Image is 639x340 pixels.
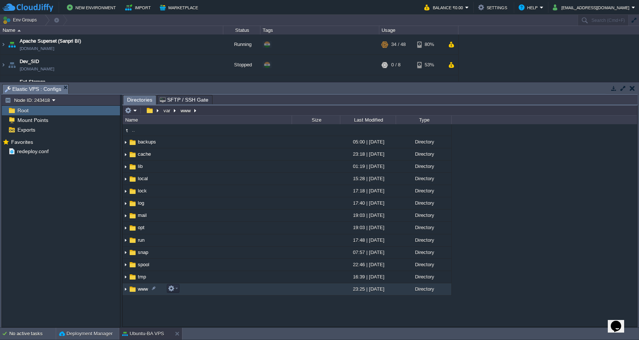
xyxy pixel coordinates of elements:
[20,78,45,86] a: Ext Storage
[129,212,137,220] img: AMDAwAAAACH5BAEAAAAALAAAAAABAAEAAAICRAEAOw==
[478,3,509,12] button: Settings
[396,197,451,209] div: Directory
[7,55,17,75] img: AMDAwAAAACH5BAEAAAAALAAAAAABAAEAAAICRAEAOw==
[396,222,451,233] div: Directory
[129,175,137,183] img: AMDAwAAAACH5BAEAAAAALAAAAAABAAEAAAICRAEAOw==
[20,45,54,52] a: [DOMAIN_NAME]
[123,198,129,209] img: AMDAwAAAACH5BAEAAAAALAAAAAABAAEAAAICRAEAOw==
[223,55,260,75] div: Stopped
[396,234,451,246] div: Directory
[10,139,34,145] a: Favorites
[417,75,441,95] div: 62%
[129,261,137,269] img: AMDAwAAAACH5BAEAAAAALAAAAAABAAEAAAICRAEAOw==
[129,273,137,281] img: AMDAwAAAACH5BAEAAAAALAAAAAABAAEAAAICRAEAOw==
[137,200,145,206] a: log
[380,26,458,34] div: Usage
[160,3,200,12] button: Marketplace
[123,161,129,172] img: AMDAwAAAACH5BAEAAAAALAAAAAABAAEAAAICRAEAOw==
[129,199,137,208] img: AMDAwAAAACH5BAEAAAAALAAAAAABAAEAAAICRAEAOw==
[137,163,144,169] span: lib
[340,271,396,283] div: 16:39 | [DATE]
[123,173,129,185] img: AMDAwAAAACH5BAEAAAAALAAAAAABAAEAAAICRAEAOw==
[20,37,81,45] a: Apache Superset (Sanpri BI)
[20,58,39,65] a: Dev_SID
[59,330,113,337] button: Deployment Manager
[519,3,540,12] button: Help
[123,235,129,246] img: AMDAwAAAACH5BAEAAAAALAAAAAABAAEAAAICRAEAOw==
[340,197,396,209] div: 17:40 | [DATE]
[123,185,129,197] img: AMDAwAAAACH5BAEAAAAALAAAAAABAAEAAAICRAEAOw==
[137,261,150,268] a: spool
[396,161,451,172] div: Directory
[123,259,129,271] img: AMDAwAAAACH5BAEAAAAALAAAAAABAAEAAAICRAEAOw==
[67,3,118,12] button: New Environment
[123,210,129,221] img: AMDAwAAAACH5BAEAAAAALAAAAAABAAEAAAICRAEAOw==
[129,236,137,244] img: AMDAwAAAACH5BAEAAAAALAAAAAABAAEAAAICRAEAOw==
[179,107,192,114] button: www
[137,212,148,218] a: mail
[10,139,34,145] span: Favorites
[340,234,396,246] div: 17:48 | [DATE]
[391,75,406,95] div: 27 / 32
[137,139,157,145] span: backups
[137,151,152,157] span: cache
[396,209,451,221] div: Directory
[340,173,396,184] div: 15:28 | [DATE]
[3,15,39,25] button: Env Groups
[129,187,137,195] img: AMDAwAAAACH5BAEAAAAALAAAAAABAAEAAAICRAEAOw==
[1,26,223,34] div: Name
[123,105,637,116] input: Click to enter the path
[129,163,137,171] img: AMDAwAAAACH5BAEAAAAALAAAAAABAAEAAAICRAEAOw==
[0,55,6,75] img: AMDAwAAAACH5BAEAAAAALAAAAAABAAEAAAICRAEAOw==
[137,274,147,280] a: tmp
[0,34,6,55] img: AMDAwAAAACH5BAEAAAAALAAAAAABAAEAAAICRAEAOw==
[340,209,396,221] div: 19:03 | [DATE]
[292,116,340,124] div: Size
[396,247,451,258] div: Directory
[396,185,451,197] div: Directory
[16,117,49,123] a: Mount Points
[137,249,149,255] a: snap
[396,148,451,160] div: Directory
[123,116,292,124] div: Name
[16,148,50,155] span: redeploy.conf
[396,271,451,283] div: Directory
[137,237,146,243] a: run
[123,247,129,258] img: AMDAwAAAACH5BAEAAAAALAAAAAABAAEAAAICRAEAOw==
[16,126,36,133] a: Exports
[417,34,441,55] div: 80%
[424,3,465,12] button: Balance ₹0.00
[7,75,17,95] img: AMDAwAAAACH5BAEAAAAALAAAAAABAAEAAAICRAEAOw==
[3,3,53,12] img: CloudJiffy
[123,271,129,283] img: AMDAwAAAACH5BAEAAAAALAAAAAABAAEAAAICRAEAOw==
[261,26,379,34] div: Tags
[129,151,137,159] img: AMDAwAAAACH5BAEAAAAALAAAAAABAAEAAAICRAEAOw==
[0,75,6,95] img: AMDAwAAAACH5BAEAAAAALAAAAAABAAEAAAICRAEAOw==
[123,284,129,295] img: AMDAwAAAACH5BAEAAAAALAAAAAABAAEAAAICRAEAOw==
[340,148,396,160] div: 23:18 | [DATE]
[137,286,149,292] a: www
[127,95,152,105] span: Directories
[340,247,396,258] div: 07:57 | [DATE]
[340,222,396,233] div: 19:03 | [DATE]
[123,149,129,160] img: AMDAwAAAACH5BAEAAAAALAAAAAABAAEAAAICRAEAOw==
[396,173,451,184] div: Directory
[340,185,396,197] div: 17:18 | [DATE]
[137,188,148,194] a: lock
[7,34,17,55] img: AMDAwAAAACH5BAEAAAAALAAAAAABAAEAAAICRAEAOw==
[20,65,54,73] a: [DOMAIN_NAME]
[16,107,30,114] a: Root
[224,26,260,34] div: Status
[123,222,129,234] img: AMDAwAAAACH5BAEAAAAALAAAAAABAAEAAAICRAEAOw==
